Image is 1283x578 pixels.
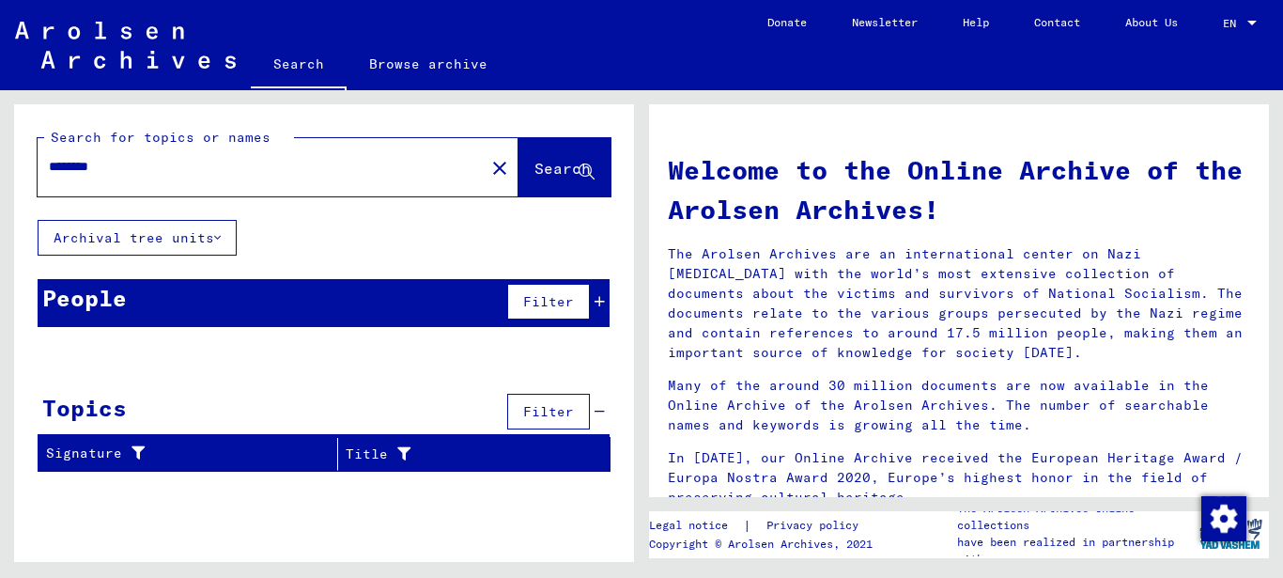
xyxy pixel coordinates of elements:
img: Arolsen_neg.svg [15,22,236,69]
p: have been realized in partnership with [957,534,1192,568]
button: Search [518,138,611,196]
span: Filter [523,293,574,310]
div: Signature [46,444,314,463]
button: Filter [507,394,590,430]
button: Filter [507,284,590,320]
img: Zustimmung ändern [1201,496,1246,541]
mat-select-trigger: EN [1223,16,1236,30]
p: Many of the around 30 million documents are now available in the Online Archive of the Arolsen Ar... [668,376,1250,435]
div: Topics [42,391,127,425]
mat-icon: close [488,157,511,180]
a: Privacy policy [751,516,881,536]
button: Archival tree units [38,220,237,256]
div: People [42,281,127,315]
img: yv_logo.png [1196,510,1266,557]
p: Copyright © Arolsen Archives, 2021 [649,536,881,553]
a: Browse archive [347,41,510,86]
div: Signature [46,439,337,469]
h1: Welcome to the Online Archive of the Arolsen Archives! [668,150,1250,229]
a: Legal notice [649,516,743,536]
p: The Arolsen Archives online collections [957,500,1192,534]
mat-label: Search for topics or names [51,129,271,146]
button: Clear [481,148,518,186]
div: Title [346,439,587,469]
p: The Arolsen Archives are an international center on Nazi [MEDICAL_DATA] with the world’s most ext... [668,244,1250,363]
span: Filter [523,403,574,420]
span: Search [534,159,591,178]
div: Title [346,445,564,464]
a: Search [251,41,347,90]
p: In [DATE], our Online Archive received the European Heritage Award / Europa Nostra Award 2020, Eu... [668,448,1250,508]
div: Zustimmung ändern [1200,495,1245,540]
div: | [649,516,881,536]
